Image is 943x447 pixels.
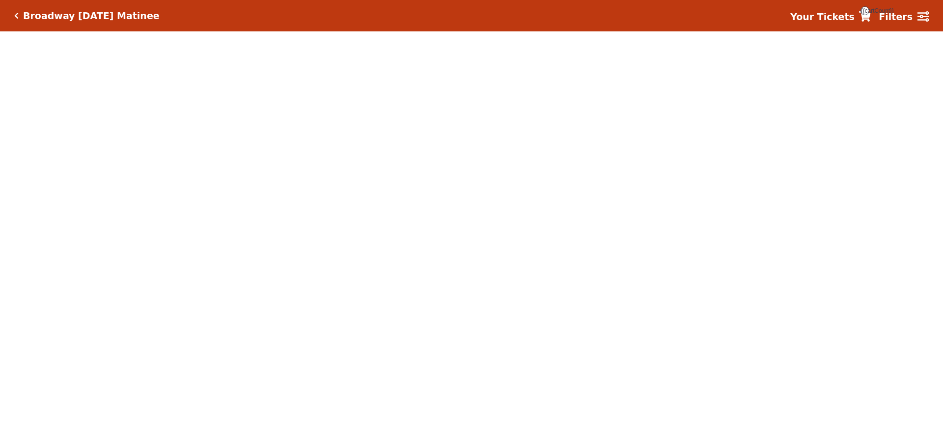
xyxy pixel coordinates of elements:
[790,10,871,24] a: Your Tickets {{cartCount}}
[14,12,19,19] a: Click here to go back to filters
[879,10,929,24] a: Filters
[879,11,913,22] strong: Filters
[23,10,160,22] h5: Broadway [DATE] Matinee
[790,11,855,22] strong: Your Tickets
[860,6,869,15] span: {{cartCount}}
